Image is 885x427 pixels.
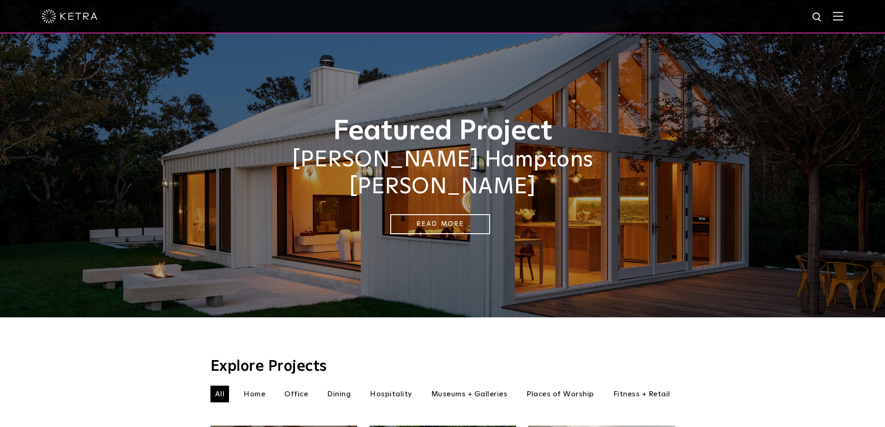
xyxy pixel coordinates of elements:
li: Hospitality [365,386,417,402]
img: search icon [812,12,823,23]
img: Hamburger%20Nav.svg [833,12,843,20]
li: Fitness + Retail [609,386,675,402]
li: Museums + Galleries [426,386,512,402]
li: Office [280,386,313,402]
li: All [210,386,229,402]
h2: [PERSON_NAME] Hamptons [PERSON_NAME] [210,147,675,200]
li: Dining [322,386,355,402]
li: Places of Worship [522,386,599,402]
h3: Explore Projects [210,359,675,374]
a: Read More [390,214,490,234]
img: ketra-logo-2019-white [42,9,98,23]
h1: Featured Project [210,116,675,147]
li: Home [239,386,270,402]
